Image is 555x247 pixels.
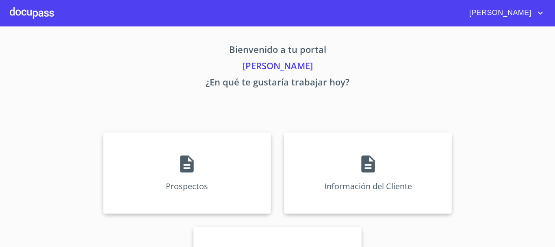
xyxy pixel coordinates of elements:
[324,181,412,192] p: Información del Cliente
[463,7,535,20] span: [PERSON_NAME]
[27,59,528,75] p: [PERSON_NAME]
[27,75,528,92] p: ¿En qué te gustaría trabajar hoy?
[463,7,545,20] button: account of current user
[27,43,528,59] p: Bienvenido a tu portal
[166,181,208,192] p: Prospectos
